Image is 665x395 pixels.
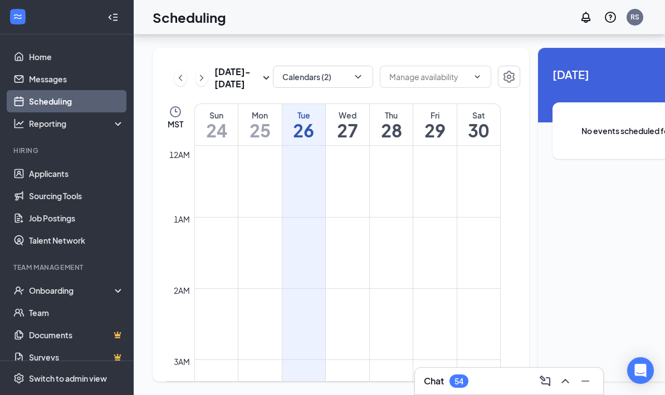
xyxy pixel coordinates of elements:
[238,121,282,140] h1: 25
[29,373,107,384] div: Switch to admin view
[282,104,326,145] a: August 26, 2025
[195,110,238,121] div: Sun
[413,121,457,140] h1: 29
[13,118,25,129] svg: Analysis
[195,104,238,145] a: August 24, 2025
[556,372,574,390] button: ChevronUp
[175,71,186,85] svg: ChevronLeft
[273,66,373,88] button: Calendars (2)ChevronDown
[559,374,572,388] svg: ChevronUp
[413,104,457,145] a: August 29, 2025
[326,121,369,140] h1: 27
[29,324,124,346] a: DocumentsCrown
[389,71,468,83] input: Manage availability
[370,110,413,121] div: Thu
[238,104,282,145] a: August 25, 2025
[539,374,552,388] svg: ComposeMessage
[473,72,482,81] svg: ChevronDown
[29,162,124,185] a: Applicants
[153,8,226,27] h1: Scheduling
[195,121,238,140] h1: 24
[498,66,520,90] a: Settings
[169,105,182,119] svg: Clock
[29,90,124,112] a: Scheduling
[424,375,444,387] h3: Chat
[29,346,124,368] a: SurveysCrown
[29,46,124,68] a: Home
[172,213,192,225] div: 1am
[29,302,124,324] a: Team
[167,149,192,161] div: 12am
[457,110,500,121] div: Sat
[29,207,124,229] a: Job Postings
[630,12,639,22] div: RS
[326,104,369,145] a: August 27, 2025
[326,110,369,121] div: Wed
[29,118,125,129] div: Reporting
[282,110,326,121] div: Tue
[29,68,124,90] a: Messages
[238,110,282,121] div: Mon
[536,372,554,390] button: ComposeMessage
[282,121,326,140] h1: 26
[579,11,593,24] svg: Notifications
[168,119,183,130] span: MST
[13,263,122,272] div: Team Management
[29,229,124,251] a: Talent Network
[12,11,23,22] svg: WorkstreamLogo
[29,285,115,296] div: Onboarding
[172,284,192,297] div: 2am
[196,71,207,85] svg: ChevronRight
[579,374,592,388] svg: Minimize
[107,12,119,23] svg: Collapse
[195,70,208,86] button: ChevronRight
[13,146,122,155] div: Hiring
[498,66,520,88] button: Settings
[370,121,413,140] h1: 28
[627,357,654,384] div: Open Intercom Messenger
[214,66,260,90] h3: [DATE] - [DATE]
[353,71,364,82] svg: ChevronDown
[604,11,617,24] svg: QuestionInfo
[413,110,457,121] div: Fri
[260,71,273,85] svg: SmallChevronDown
[29,185,124,207] a: Sourcing Tools
[172,355,192,368] div: 3am
[457,104,500,145] a: August 30, 2025
[457,121,500,140] h1: 30
[502,70,516,83] svg: Settings
[454,377,463,386] div: 54
[370,104,413,145] a: August 28, 2025
[13,373,25,384] svg: Settings
[576,372,594,390] button: Minimize
[13,285,25,296] svg: UserCheck
[174,70,187,86] button: ChevronLeft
